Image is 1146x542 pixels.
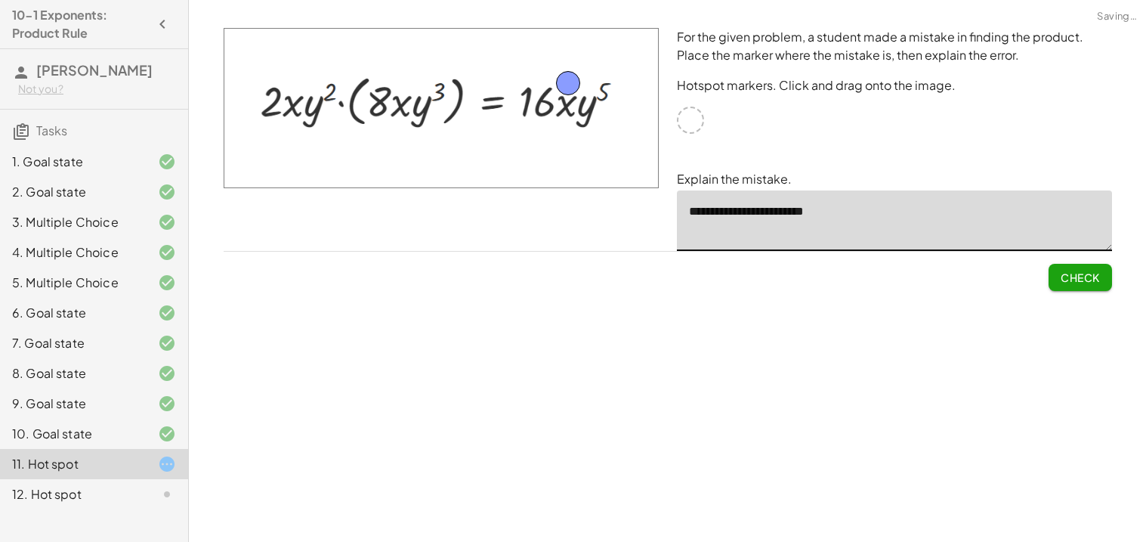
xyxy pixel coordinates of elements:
[677,76,1112,94] p: Hotspot markers. Click and drag onto the image.
[12,364,134,382] div: 8. Goal state
[677,170,1112,188] p: Explain the mistake.
[12,243,134,262] div: 4. Multiple Choice
[12,6,149,42] h4: 10-1 Exponents: Product Rule
[12,334,134,352] div: 7. Goal state
[158,243,176,262] i: Task finished and correct.
[158,183,176,201] i: Task finished and correct.
[224,28,659,188] img: b42f739e0bd79d23067a90d0ea4ccfd2288159baac1bcee117f9be6b6edde5c4.png
[1049,264,1112,291] button: Check
[12,183,134,201] div: 2. Goal state
[12,213,134,231] div: 3. Multiple Choice
[158,304,176,322] i: Task finished and correct.
[1061,271,1100,284] span: Check
[158,274,176,292] i: Task finished and correct.
[12,304,134,322] div: 6. Goal state
[677,28,1112,64] p: For the given problem, a student made a mistake in finding the product. Place the marker where th...
[158,153,176,171] i: Task finished and correct.
[158,334,176,352] i: Task finished and correct.
[12,425,134,443] div: 10. Goal state
[158,425,176,443] i: Task finished and correct.
[12,455,134,473] div: 11. Hot spot
[158,395,176,413] i: Task finished and correct.
[158,455,176,473] i: Task started.
[12,485,134,503] div: 12. Hot spot
[36,61,153,79] span: [PERSON_NAME]
[12,153,134,171] div: 1. Goal state
[12,274,134,292] div: 5. Multiple Choice
[158,364,176,382] i: Task finished and correct.
[1097,9,1137,24] span: Saving…
[18,82,176,97] div: Not you?
[158,485,176,503] i: Task not started.
[12,395,134,413] div: 9. Goal state
[158,213,176,231] i: Task finished and correct.
[36,122,67,138] span: Tasks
